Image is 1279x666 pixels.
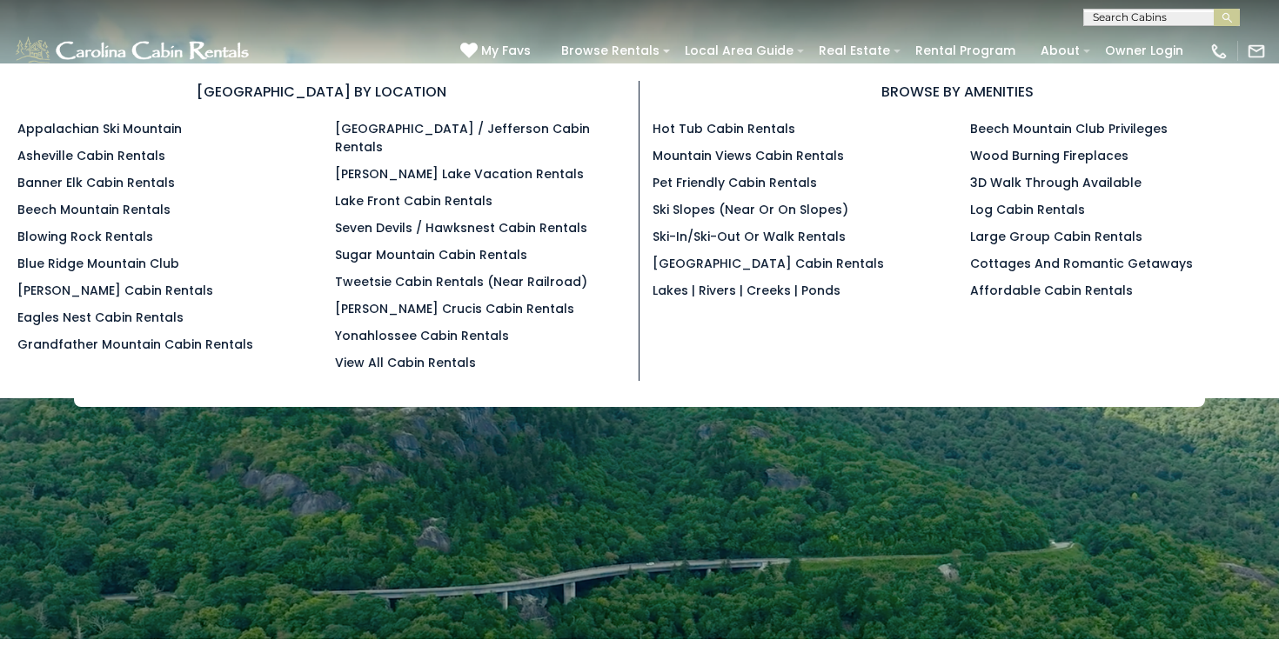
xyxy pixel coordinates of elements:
a: Ski Slopes (Near or On Slopes) [653,201,848,218]
a: Appalachian Ski Mountain [17,120,182,137]
a: [PERSON_NAME] Cabin Rentals [17,282,213,299]
a: Eagles Nest Cabin Rentals [17,309,184,326]
a: Grandfather Mountain Cabin Rentals [17,336,253,353]
a: Real Estate [810,37,899,64]
a: Sugar Mountain Cabin Rentals [335,246,527,263]
a: [GEOGRAPHIC_DATA] Cabin Rentals [653,255,884,272]
h3: BROWSE BY AMENITIES [653,81,1262,103]
h3: [GEOGRAPHIC_DATA] BY LOCATION [17,81,626,103]
a: Local Area Guide [676,37,802,64]
a: Beech Mountain Club Privileges [970,120,1168,137]
a: Browse Rentals [552,37,668,64]
a: [PERSON_NAME] Lake Vacation Rentals [335,165,584,183]
img: phone-regular-white.png [1209,42,1229,61]
a: My Favs [460,42,535,61]
a: Beech Mountain Rentals [17,201,171,218]
a: Cottages and Romantic Getaways [970,255,1193,272]
a: Lake Front Cabin Rentals [335,192,492,210]
a: Affordable Cabin Rentals [970,282,1133,299]
a: Lakes | Rivers | Creeks | Ponds [653,282,840,299]
span: My Favs [481,42,531,60]
a: Blowing Rock Rentals [17,228,153,245]
a: [PERSON_NAME] Crucis Cabin Rentals [335,300,574,317]
a: Asheville Cabin Rentals [17,147,165,164]
a: Large Group Cabin Rentals [970,228,1142,245]
a: Banner Elk Cabin Rentals [17,174,175,191]
a: [GEOGRAPHIC_DATA] / Jefferson Cabin Rentals [335,120,590,156]
a: Blue Ridge Mountain Club [17,255,179,272]
a: Wood Burning Fireplaces [970,147,1128,164]
a: Tweetsie Cabin Rentals (Near Railroad) [335,273,587,290]
a: About [1032,37,1088,64]
a: Owner Login [1096,37,1192,64]
a: Ski-in/Ski-Out or Walk Rentals [653,228,846,245]
a: 3D Walk Through Available [970,174,1142,191]
a: Hot Tub Cabin Rentals [653,120,795,137]
a: View All Cabin Rentals [335,354,476,371]
a: Seven Devils / Hawksnest Cabin Rentals [335,219,587,236]
a: Rental Program [907,37,1024,64]
img: White-1-1-2.png [13,34,254,69]
a: Mountain Views Cabin Rentals [653,147,844,164]
a: Log Cabin Rentals [970,201,1085,218]
img: mail-regular-white.png [1247,42,1266,61]
a: Pet Friendly Cabin Rentals [653,174,817,191]
a: Yonahlossee Cabin Rentals [335,327,509,344]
